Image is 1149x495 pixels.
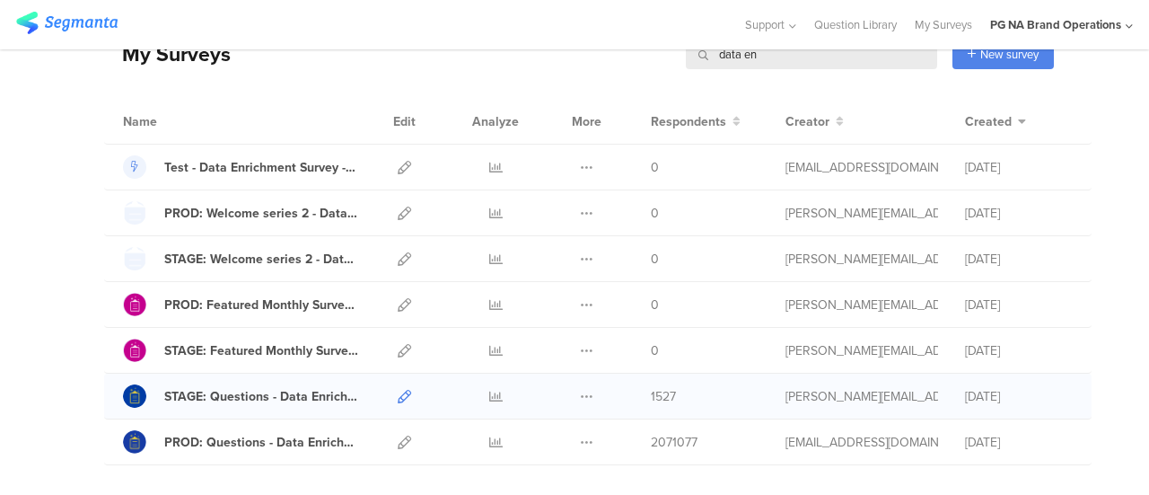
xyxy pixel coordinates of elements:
[164,296,358,314] div: PROD: Featured Monthly Survey - Data Enrichment Survey
[785,158,938,177] div: gallup.r@pg.com
[785,433,938,452] div: jb@segmanta.com
[785,204,938,223] div: ramkumar.raman@mindtree.com
[123,293,358,316] a: PROD: Featured Monthly Survey - Data Enrichment Survey
[651,296,659,314] span: 0
[785,112,829,131] span: Creator
[651,341,659,360] span: 0
[164,250,358,269] div: STAGE: Welcome series 2 - Data Enrichment Survey
[745,16,785,33] span: Support
[164,204,358,223] div: PROD: Welcome series 2 - Data Enrichment Survey
[164,433,358,452] div: PROD: Questions - Data Enrichment Survey 1
[651,250,659,269] span: 0
[651,433,697,452] span: 2071077
[469,99,522,144] div: Analyze
[123,201,358,225] a: PROD: Welcome series 2 - Data Enrichment Survey
[785,296,938,314] div: ramkumar.raman@mindtree.com
[164,341,358,360] div: STAGE: Featured Monthly Survey: Data Enrichment Survey
[123,339,358,362] a: STAGE: Featured Monthly Survey: Data Enrichment Survey
[123,430,358,454] a: PROD: Questions - Data Enrichment Survey 1
[164,387,358,406] div: STAGE: Questions - Data Enrichment Survey 1
[651,112,741,131] button: Respondents
[785,341,938,360] div: ramkumar.raman@mindtree.com
[385,99,424,144] div: Edit
[164,158,358,177] div: Test - Data Enrichment Survey - Paper Towels
[965,341,1073,360] div: [DATE]
[965,387,1073,406] div: [DATE]
[651,204,659,223] span: 0
[16,12,118,34] img: segmanta logo
[785,112,844,131] button: Creator
[965,112,1026,131] button: Created
[686,40,937,69] input: Survey Name, Creator...
[990,16,1121,33] div: PG NA Brand Operations
[785,387,938,406] div: ramkumar.raman@mindtree.com
[651,112,726,131] span: Respondents
[980,46,1039,63] span: New survey
[965,433,1073,452] div: [DATE]
[651,158,659,177] span: 0
[123,385,358,408] a: STAGE: Questions - Data Enrichment Survey 1
[567,99,606,144] div: More
[965,250,1073,269] div: [DATE]
[123,247,358,270] a: STAGE: Welcome series 2 - Data Enrichment Survey
[123,155,358,179] a: Test - Data Enrichment Survey - Paper Towels
[104,39,231,69] div: My Surveys
[123,112,231,131] div: Name
[965,112,1012,131] span: Created
[965,296,1073,314] div: [DATE]
[965,158,1073,177] div: [DATE]
[785,250,938,269] div: ramkumar.raman@mindtree.com
[965,204,1073,223] div: [DATE]
[651,387,676,406] span: 1527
